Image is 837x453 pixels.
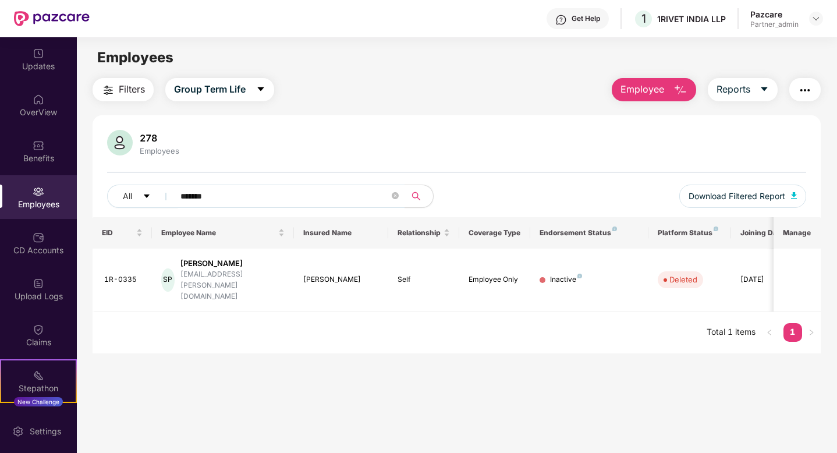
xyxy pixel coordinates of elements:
[180,269,284,302] div: [EMAIL_ADDRESS][PERSON_NAME][DOMAIN_NAME]
[731,217,802,249] th: Joining Date
[33,140,44,151] img: svg+xml;base64,PHN2ZyBpZD0iQmVuZWZpdHMiIHhtbG5zPSJodHRwOi8vd3d3LnczLm9yZy8yMDAwL3N2ZyIgd2lkdGg9Ij...
[550,274,582,285] div: Inactive
[641,12,646,26] span: 1
[123,190,132,203] span: All
[1,383,76,394] div: Stepathon
[783,323,802,342] li: 1
[93,217,152,249] th: EID
[802,323,821,342] li: Next Page
[760,84,769,95] span: caret-down
[808,329,815,336] span: right
[714,226,718,231] img: svg+xml;base64,PHN2ZyB4bWxucz0iaHR0cDovL3d3dy53My5vcmcvMjAwMC9zdmciIHdpZHRoPSI4IiBoZWlnaHQ9IjgiIH...
[119,82,145,97] span: Filters
[33,278,44,289] img: svg+xml;base64,PHN2ZyBpZD0iVXBsb2FkX0xvZ3MiIGRhdGEtbmFtZT0iVXBsb2FkIExvZ3MiIHhtbG5zPSJodHRwOi8vd3...
[577,274,582,278] img: svg+xml;base64,PHN2ZyB4bWxucz0iaHR0cDovL3d3dy53My5vcmcvMjAwMC9zdmciIHdpZHRoPSI4IiBoZWlnaHQ9IjgiIH...
[256,84,265,95] span: caret-down
[303,274,380,285] div: [PERSON_NAME]
[658,228,722,238] div: Platform Status
[180,258,284,269] div: [PERSON_NAME]
[669,274,697,285] div: Deleted
[152,217,294,249] th: Employee Name
[405,192,427,201] span: search
[405,185,434,208] button: search
[673,83,687,97] img: svg+xml;base64,PHN2ZyB4bWxucz0iaHR0cDovL3d3dy53My5vcmcvMjAwMC9zdmciIHhtbG5zOnhsaW5rPSJodHRwOi8vd3...
[392,191,399,202] span: close-circle
[161,268,175,292] div: SP
[107,130,133,155] img: svg+xml;base64,PHN2ZyB4bWxucz0iaHR0cDovL3d3dy53My5vcmcvMjAwMC9zdmciIHhtbG5zOnhsaW5rPSJodHRwOi8vd3...
[572,14,600,23] div: Get Help
[26,426,65,437] div: Settings
[102,228,134,238] span: EID
[657,13,726,24] div: 1RIVET INDIA LLP
[174,82,246,97] span: Group Term Life
[620,82,664,97] span: Employee
[798,83,812,97] img: svg+xml;base64,PHN2ZyB4bWxucz0iaHR0cDovL3d3dy53My5vcmcvMjAwMC9zdmciIHdpZHRoPSIyNCIgaGVpZ2h0PSIyNC...
[717,82,750,97] span: Reports
[612,78,696,101] button: Employee
[766,329,773,336] span: left
[101,83,115,97] img: svg+xml;base64,PHN2ZyB4bWxucz0iaHR0cDovL3d3dy53My5vcmcvMjAwMC9zdmciIHdpZHRoPSIyNCIgaGVpZ2h0PSIyNC...
[137,132,182,144] div: 278
[555,14,567,26] img: svg+xml;base64,PHN2ZyBpZD0iSGVscC0zMngzMiIgeG1sbnM9Imh0dHA6Ly93d3cudzMub3JnLzIwMDAvc3ZnIiB3aWR0aD...
[161,228,276,238] span: Employee Name
[760,323,779,342] button: left
[459,217,530,249] th: Coverage Type
[707,323,756,342] li: Total 1 items
[33,48,44,59] img: svg+xml;base64,PHN2ZyBpZD0iVXBkYXRlZCIgeG1sbnM9Imh0dHA6Ly93d3cudzMub3JnLzIwMDAvc3ZnIiB3aWR0aD0iMj...
[783,323,802,341] a: 1
[14,11,90,26] img: New Pazcare Logo
[33,94,44,105] img: svg+xml;base64,PHN2ZyBpZD0iSG9tZSIgeG1sbnM9Imh0dHA6Ly93d3cudzMub3JnLzIwMDAvc3ZnIiB3aWR0aD0iMjAiIG...
[33,324,44,335] img: svg+xml;base64,PHN2ZyBpZD0iQ2xhaW0iIHhtbG5zPSJodHRwOi8vd3d3LnczLm9yZy8yMDAwL3N2ZyIgd2lkdGg9IjIwIi...
[469,274,521,285] div: Employee Only
[760,323,779,342] li: Previous Page
[165,78,274,101] button: Group Term Lifecaret-down
[612,226,617,231] img: svg+xml;base64,PHN2ZyB4bWxucz0iaHR0cDovL3d3dy53My5vcmcvMjAwMC9zdmciIHdpZHRoPSI4IiBoZWlnaHQ9IjgiIH...
[750,20,799,29] div: Partner_admin
[33,186,44,197] img: svg+xml;base64,PHN2ZyBpZD0iRW1wbG95ZWVzIiB4bWxucz0iaHR0cDovL3d3dy53My5vcmcvMjAwMC9zdmciIHdpZHRoPS...
[104,274,143,285] div: 1R-0335
[811,14,821,23] img: svg+xml;base64,PHN2ZyBpZD0iRHJvcGRvd24tMzJ4MzIiIHhtbG5zPSJodHRwOi8vd3d3LnczLm9yZy8yMDAwL3N2ZyIgd2...
[540,228,639,238] div: Endorsement Status
[392,192,399,199] span: close-circle
[708,78,778,101] button: Reportscaret-down
[93,78,154,101] button: Filters
[802,323,821,342] button: right
[12,426,24,437] img: svg+xml;base64,PHN2ZyBpZD0iU2V0dGluZy0yMHgyMCIgeG1sbnM9Imh0dHA6Ly93d3cudzMub3JnLzIwMDAvc3ZnIiB3aW...
[294,217,389,249] th: Insured Name
[14,397,63,406] div: New Challenge
[398,228,441,238] span: Relationship
[740,274,793,285] div: [DATE]
[689,190,785,203] span: Download Filtered Report
[388,217,459,249] th: Relationship
[750,9,799,20] div: Pazcare
[679,185,806,208] button: Download Filtered Report
[398,274,450,285] div: Self
[33,370,44,381] img: svg+xml;base64,PHN2ZyB4bWxucz0iaHR0cDovL3d3dy53My5vcmcvMjAwMC9zdmciIHdpZHRoPSIyMSIgaGVpZ2h0PSIyMC...
[137,146,182,155] div: Employees
[97,49,173,66] span: Employees
[143,192,151,201] span: caret-down
[107,185,178,208] button: Allcaret-down
[791,192,797,199] img: svg+xml;base64,PHN2ZyB4bWxucz0iaHR0cDovL3d3dy53My5vcmcvMjAwMC9zdmciIHhtbG5zOnhsaW5rPSJodHRwOi8vd3...
[33,232,44,243] img: svg+xml;base64,PHN2ZyBpZD0iQ0RfQWNjb3VudHMiIGRhdGEtbmFtZT0iQ0QgQWNjb3VudHMiIHhtbG5zPSJodHRwOi8vd3...
[774,217,821,249] th: Manage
